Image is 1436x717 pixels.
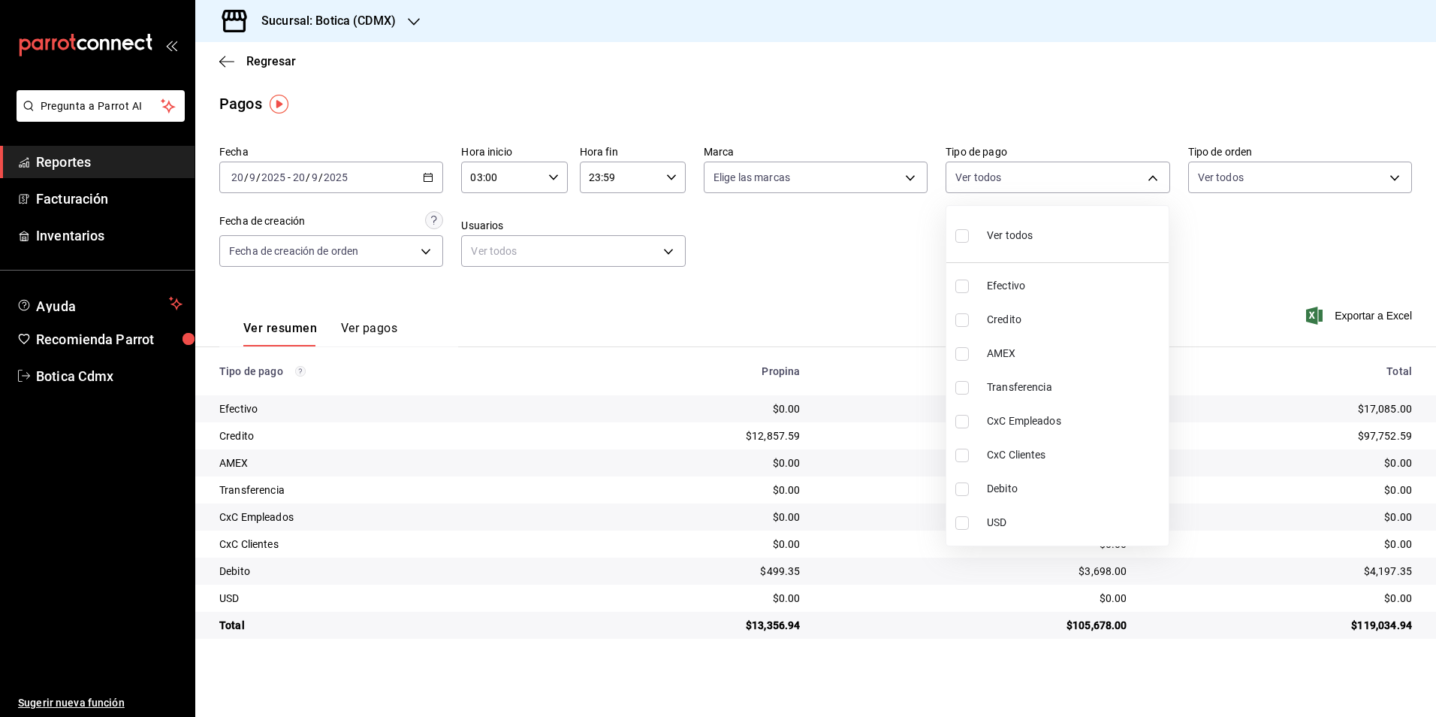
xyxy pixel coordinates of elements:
[987,447,1163,463] span: CxC Clientes
[987,413,1163,429] span: CxC Empleados
[987,346,1163,362] span: AMEX
[987,312,1163,328] span: Credito
[987,278,1163,294] span: Efectivo
[987,515,1163,531] span: USD
[987,481,1163,497] span: Debito
[987,228,1033,244] span: Ver todos
[987,380,1163,395] span: Transferencia
[270,95,288,113] img: Tooltip marker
